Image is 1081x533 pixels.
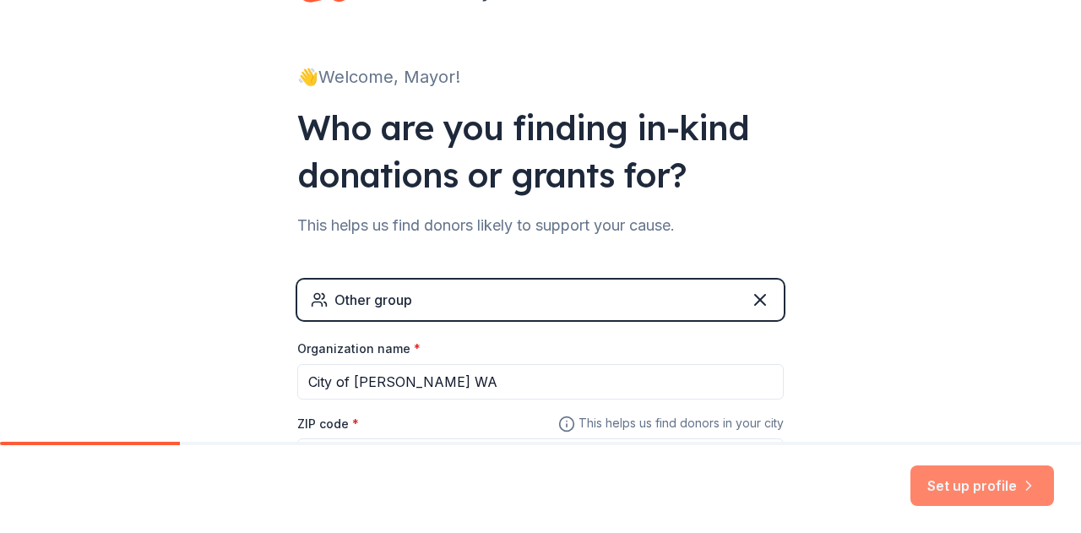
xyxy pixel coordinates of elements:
[297,364,784,400] input: American Red Cross
[558,413,784,434] span: This helps us find donors in your city
[297,104,784,199] div: Who are you finding in-kind donations or grants for?
[297,438,784,472] input: 12345 (U.S. only)
[297,340,421,357] label: Organization name
[334,290,412,310] div: Other group
[297,63,784,90] div: 👋 Welcome, Mayor!
[297,416,359,432] label: ZIP code
[910,465,1054,506] button: Set up profile
[297,212,784,239] div: This helps us find donors likely to support your cause.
